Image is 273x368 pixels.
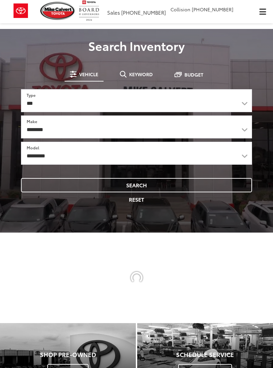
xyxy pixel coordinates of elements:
[40,2,76,20] img: Mike Calvert Toyota
[21,178,252,192] button: Search
[129,72,153,77] span: Keyword
[5,351,131,358] h4: Shop Pre-Owned
[121,9,166,16] span: [PHONE_NUMBER]
[142,351,268,358] h4: Schedule Service
[21,192,252,207] button: Reset
[27,92,36,98] label: Type
[107,9,120,16] span: Sales
[27,118,37,124] label: Make
[5,39,268,52] h3: Search Inventory
[170,6,190,13] span: Collision
[79,72,98,77] span: Vehicle
[192,6,233,13] span: [PHONE_NUMBER]
[27,145,39,150] label: Model
[184,72,203,77] span: Budget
